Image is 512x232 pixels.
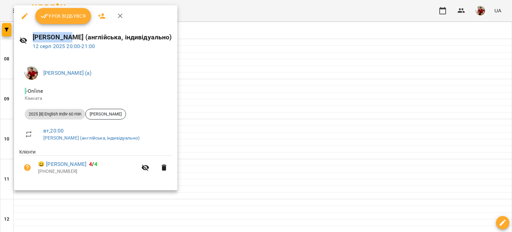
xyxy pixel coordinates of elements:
[86,111,126,117] span: [PERSON_NAME]
[43,135,140,141] a: [PERSON_NAME] (англійська, індивідуально)
[43,128,64,134] a: вт , 20:00
[33,43,95,49] a: 12 серп 2025 20:00-21:00
[35,8,91,24] button: Урок відбувся
[25,66,38,80] img: 2f467ba34f6bcc94da8486c15015e9d3.jpg
[38,160,86,168] a: 😀 [PERSON_NAME]
[25,95,167,102] p: Кімната
[33,32,172,42] h6: [PERSON_NAME] (англійська, індивідуально)
[94,161,97,167] span: 4
[19,160,35,176] button: Візит ще не сплачено. Додати оплату?
[41,12,86,20] span: Урок відбувся
[19,149,172,182] ul: Клієнти
[38,168,137,175] p: [PHONE_NUMBER]
[43,70,92,76] a: [PERSON_NAME] (а)
[89,161,97,167] b: /
[25,111,85,117] span: 2025 [8] English Indiv 60 min
[89,161,92,167] span: 4
[25,88,44,94] span: - Online
[85,109,126,120] div: [PERSON_NAME]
